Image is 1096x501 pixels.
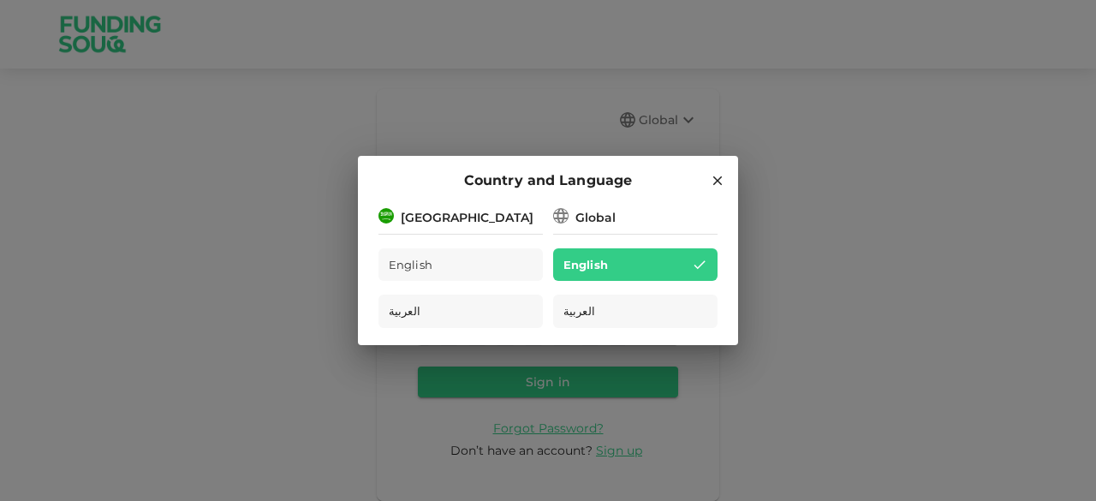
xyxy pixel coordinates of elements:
span: العربية [563,301,595,321]
div: [GEOGRAPHIC_DATA] [401,209,533,227]
span: العربية [389,301,420,321]
span: Country and Language [464,170,632,192]
div: Global [575,209,616,227]
span: English [389,255,432,275]
span: English [563,255,608,275]
img: flag-sa.b9a346574cdc8950dd34b50780441f57.svg [378,208,394,224]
